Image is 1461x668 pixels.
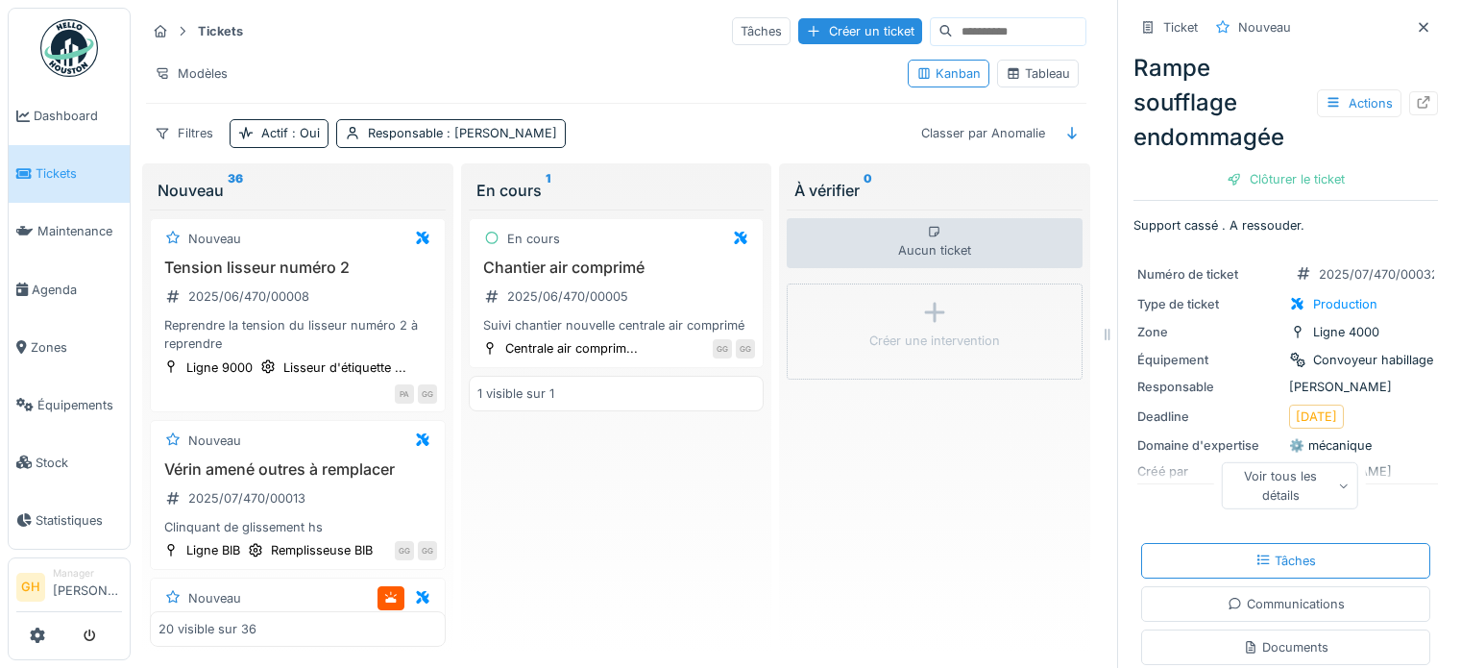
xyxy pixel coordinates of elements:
[1255,552,1316,570] div: Tâches
[736,339,755,359] div: GG
[1137,351,1281,369] div: Équipement
[9,203,130,260] a: Maintenance
[713,339,732,359] div: GG
[36,164,122,183] span: Tickets
[1133,216,1438,235] p: Support cassé . A ressouder.
[864,179,872,202] sup: 0
[188,489,305,507] div: 2025/07/470/00013
[146,60,236,87] div: Modèles
[288,126,320,140] span: : Oui
[1137,378,1434,396] div: [PERSON_NAME]
[546,179,550,202] sup: 1
[1006,64,1070,83] div: Tableau
[1221,462,1358,508] div: Voir tous les détails
[9,260,130,318] a: Agenda
[368,124,557,142] div: Responsable
[188,287,309,306] div: 2025/06/470/00008
[1319,265,1439,284] div: 2025/07/470/00032
[794,179,1075,202] div: À vérifier
[798,18,922,44] div: Créer un ticket
[40,19,98,77] img: Badge_color-CXgf-gQk.svg
[1137,378,1281,396] div: Responsable
[477,259,756,277] h3: Chantier air comprimé
[34,107,122,125] span: Dashboard
[36,511,122,530] span: Statistiques
[505,339,638,358] div: Centrale air comprim...
[395,384,414,404] div: PA
[158,316,437,353] div: Reprendre la tension du lisseur numéro 2 à reprendre
[53,566,122,607] li: [PERSON_NAME]
[188,432,241,450] div: Nouveau
[158,259,437,277] h3: Tension lisseur numéro 2
[9,376,130,433] a: Équipements
[1317,89,1401,117] div: Actions
[228,179,243,202] sup: 36
[476,179,757,202] div: En cours
[188,589,241,607] div: Nouveau
[186,541,240,559] div: Ligne BIB
[477,384,554,403] div: 1 visible sur 1
[1137,295,1281,313] div: Type de ticket
[31,338,122,357] span: Zones
[9,491,130,549] a: Statistiques
[16,573,45,602] li: GH
[507,287,628,306] div: 2025/06/470/00005
[158,460,437,479] h3: Vérin amené outres à remplacer
[1313,351,1433,369] div: Convoyeur habillage
[158,518,437,536] div: Clinquant de glissement hs
[186,359,253,377] div: Ligne 9000
[9,318,130,376] a: Zones
[1133,51,1438,155] div: Rampe soufflage endommagée
[37,222,122,240] span: Maintenance
[158,179,438,202] div: Nouveau
[9,87,130,145] a: Dashboard
[477,316,756,334] div: Suivi chantier nouvelle centrale air comprimé
[507,230,560,248] div: En cours
[916,64,981,83] div: Kanban
[1137,408,1281,426] div: Deadline
[1313,323,1379,341] div: Ligne 4000
[869,332,1000,350] div: Créer une intervention
[188,230,241,248] div: Nouveau
[1313,295,1377,313] div: Production
[190,22,251,40] strong: Tickets
[418,541,437,560] div: GG
[787,218,1083,268] div: Aucun ticket
[1243,638,1328,656] div: Documents
[1228,595,1345,613] div: Communications
[37,396,122,414] span: Équipements
[443,126,557,140] span: : [PERSON_NAME]
[261,124,320,142] div: Actif
[418,384,437,404] div: GG
[9,433,130,491] a: Stock
[395,541,414,560] div: GG
[1137,436,1434,455] div: ⚙️ mécanique
[1137,265,1281,284] div: Numéro de ticket
[1238,18,1291,37] div: Nouveau
[913,119,1054,147] div: Classer par Anomalie
[146,119,222,147] div: Filtres
[32,281,122,299] span: Agenda
[283,359,406,377] div: Lisseur d'étiquette ...
[1219,166,1352,192] div: Clôturer le ticket
[36,454,122,472] span: Stock
[1296,408,1337,426] div: [DATE]
[16,566,122,612] a: GH Manager[PERSON_NAME]
[158,620,256,638] div: 20 visible sur 36
[1163,18,1198,37] div: Ticket
[1137,323,1281,341] div: Zone
[1137,436,1281,455] div: Domaine d'expertise
[271,541,373,559] div: Remplisseuse BIB
[732,17,791,45] div: Tâches
[9,145,130,203] a: Tickets
[53,566,122,581] div: Manager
